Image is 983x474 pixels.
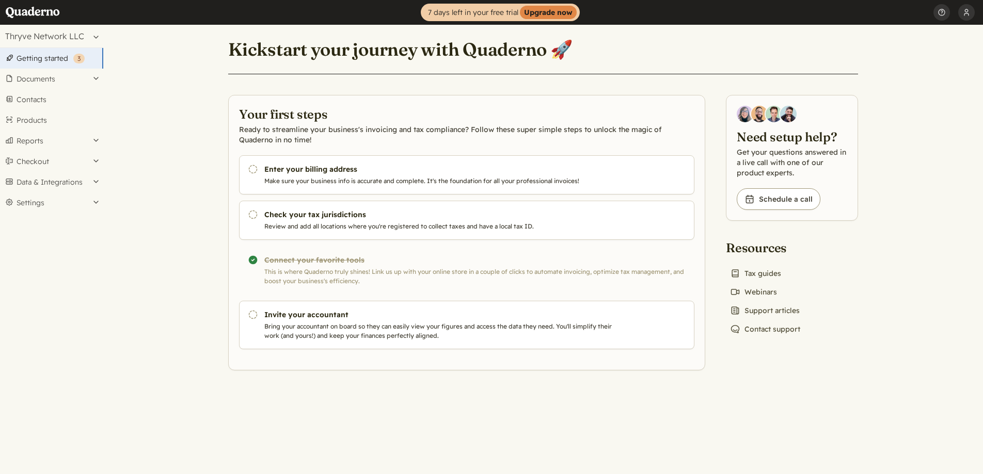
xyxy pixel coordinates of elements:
[726,239,804,256] h2: Resources
[264,209,616,220] h3: Check your tax jurisdictions
[264,164,616,174] h3: Enter your billing address
[737,106,753,122] img: Diana Carrasco, Account Executive at Quaderno
[726,303,804,318] a: Support articles
[264,176,616,186] p: Make sure your business info is accurate and complete. It's the foundation for all your professio...
[737,128,847,145] h2: Need setup help?
[77,55,81,62] span: 3
[239,155,694,194] a: Enter your billing address Make sure your business info is accurate and complete. It's the founda...
[737,188,820,210] a: Schedule a call
[239,301,694,349] a: Invite your accountant Bring your accountant on board so they can easily view your figures and ac...
[264,222,616,231] p: Review and add all locations where you're registered to collect taxes and have a local tax ID.
[726,322,804,336] a: Contact support
[239,201,694,240] a: Check your tax jurisdictions Review and add all locations where you're registered to collect taxe...
[726,266,785,281] a: Tax guides
[239,124,694,145] p: Ready to streamline your business's invoicing and tax compliance? Follow these super simple steps...
[766,106,782,122] img: Ivo Oltmans, Business Developer at Quaderno
[737,147,847,178] p: Get your questions answered in a live call with one of our product experts.
[239,106,694,122] h2: Your first steps
[726,285,781,299] a: Webinars
[751,106,768,122] img: Jairo Fumero, Account Executive at Quaderno
[264,322,616,340] p: Bring your accountant on board so they can easily view your figures and access the data they need...
[780,106,797,122] img: Javier Rubio, DevRel at Quaderno
[228,38,573,61] h1: Kickstart your journey with Quaderno 🚀
[421,4,580,21] a: 7 days left in your free trialUpgrade now
[520,6,577,19] strong: Upgrade now
[264,309,616,320] h3: Invite your accountant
